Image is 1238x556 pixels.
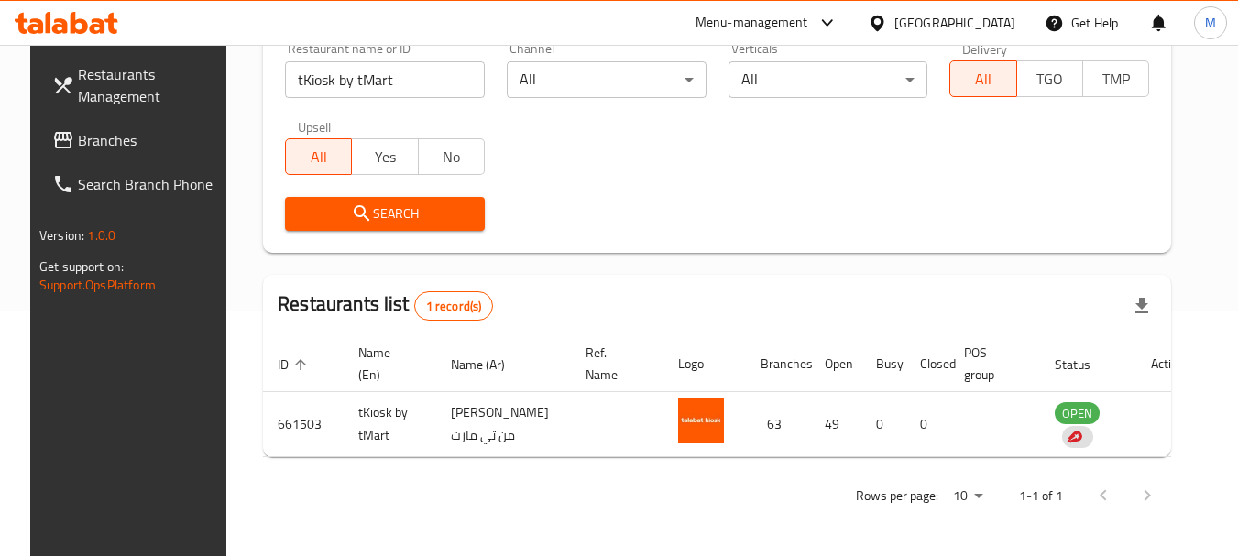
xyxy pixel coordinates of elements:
button: Search [285,197,485,231]
th: Closed [905,336,949,392]
span: Yes [359,144,411,170]
span: TMP [1090,66,1142,93]
th: Open [810,336,861,392]
span: Version: [39,223,84,247]
div: Rows per page: [946,483,990,510]
th: Action [1136,336,1200,392]
button: All [285,138,352,175]
span: ID [278,354,312,376]
div: All [729,61,928,98]
button: TGO [1016,60,1083,97]
span: All [293,144,345,170]
input: Search for restaurant name or ID.. [285,61,485,98]
span: 1 record(s) [415,298,493,315]
th: Logo [663,336,746,392]
span: No [426,144,477,170]
span: POS group [964,342,1018,386]
button: TMP [1082,60,1149,97]
span: Restaurants Management [78,63,223,107]
a: Branches [38,118,237,162]
span: TGO [1024,66,1076,93]
span: Name (En) [358,342,414,386]
td: [PERSON_NAME] من تي مارت [436,392,571,457]
div: [GEOGRAPHIC_DATA] [894,13,1015,33]
button: No [418,138,485,175]
a: Support.OpsPlatform [39,273,156,297]
td: 0 [861,392,905,457]
span: Ref. Name [586,342,641,386]
span: OPEN [1055,403,1100,424]
h2: Restaurants list [278,290,493,321]
span: All [958,66,1009,93]
span: M [1205,13,1216,33]
th: Busy [861,336,905,392]
label: Delivery [962,42,1008,55]
div: Total records count [414,291,494,321]
span: Search Branch Phone [78,173,223,195]
a: Restaurants Management [38,52,237,118]
a: Search Branch Phone [38,162,237,206]
td: 49 [810,392,861,457]
table: enhanced table [263,336,1200,457]
p: 1-1 of 1 [1019,485,1063,507]
td: 0 [905,392,949,457]
span: Get support on: [39,255,124,278]
td: tKiosk by tMart [344,392,436,457]
img: delivery hero logo [1066,429,1082,445]
button: Yes [351,138,418,175]
span: 1.0.0 [87,223,115,247]
span: Name (Ar) [451,354,529,376]
th: Branches [746,336,810,392]
p: Rows per page: [856,485,938,507]
td: 63 [746,392,810,457]
button: All [949,60,1016,97]
span: Search [300,202,470,225]
div: Menu-management [696,12,808,34]
span: Branches [78,129,223,151]
div: All [507,61,707,98]
td: 661503 [263,392,344,457]
span: Status [1055,354,1114,376]
img: tKiosk by tMart [678,398,724,443]
label: Upsell [298,120,332,133]
div: Export file [1120,284,1164,328]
